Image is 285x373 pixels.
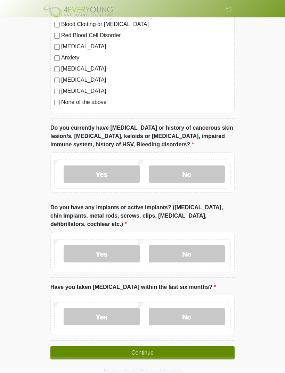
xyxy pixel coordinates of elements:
label: Do you have any implants or active implants? ([MEDICAL_DATA], chin implants, metal rods, screws, ... [50,203,235,228]
label: No [149,165,225,183]
input: Red Blood Cell Disorder [54,33,60,39]
label: Have you taken [MEDICAL_DATA] within the last six months? [50,283,216,291]
label: Red Blood Cell Disorder [61,31,231,40]
label: No [149,245,225,262]
input: [MEDICAL_DATA] [54,78,60,83]
button: Continue [50,346,235,359]
input: [MEDICAL_DATA] [54,89,60,94]
label: Yes [64,308,140,325]
label: [MEDICAL_DATA] [61,42,231,51]
input: [MEDICAL_DATA] [54,66,60,72]
label: [MEDICAL_DATA] [61,65,231,73]
label: Anxiety [61,54,231,62]
label: Yes [64,165,140,183]
label: Blood Clotting or [MEDICAL_DATA] [61,20,231,29]
label: No [149,308,225,325]
label: Yes [64,245,140,262]
input: [MEDICAL_DATA] [54,44,60,50]
input: Blood Clotting or [MEDICAL_DATA] [54,22,60,27]
input: None of the above [54,100,60,105]
img: 4Ever Young Frankfort Logo [43,5,114,18]
label: Do you currently have [MEDICAL_DATA] or history of cancerous skin lesion/s, [MEDICAL_DATA], keloi... [50,124,235,149]
label: None of the above [61,98,231,106]
label: [MEDICAL_DATA] [61,76,231,84]
label: [MEDICAL_DATA] [61,87,231,95]
input: Anxiety [54,55,60,61]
